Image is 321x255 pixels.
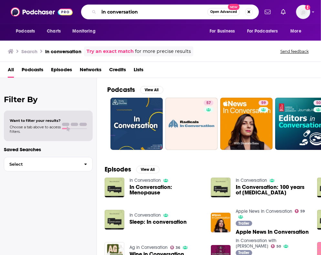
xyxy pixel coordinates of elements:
[4,162,79,166] span: Select
[295,209,305,213] a: 59
[236,184,309,195] a: In Conversation: 100 years of insulin
[45,48,81,54] h3: in conversation
[262,6,273,17] a: Show notifications dropdown
[210,27,235,36] span: For Business
[259,100,268,105] a: 59
[238,251,249,255] span: Trailer
[107,86,135,94] h2: Podcasts
[296,5,310,19] button: Show profile menu
[105,210,124,230] img: Sleep: In conversation
[206,100,211,106] span: 57
[271,244,281,248] a: 50
[72,27,95,36] span: Monitoring
[211,178,231,197] img: In Conversation: 100 years of insulin
[136,166,160,173] button: View All
[207,8,240,16] button: Open AdvancedNew
[243,25,287,37] button: open menu
[165,98,218,150] a: 57
[305,5,310,10] svg: Add a profile image
[105,165,131,173] h2: Episodes
[236,184,309,195] span: In Conversation: 100 years of [MEDICAL_DATA]
[10,125,61,134] span: Choose a tab above to access filters.
[238,221,249,225] span: Trailer
[129,178,161,183] a: In Conversation
[68,25,104,37] button: open menu
[10,118,61,123] span: Want to filter your results?
[210,10,237,14] span: Open Advanced
[176,246,180,249] span: 36
[22,64,43,78] a: Podcasts
[211,213,231,232] img: Apple News In Conversation
[16,27,35,36] span: Podcasts
[129,184,203,195] a: In Conversation: Menopause
[47,27,61,36] span: Charts
[296,5,310,19] span: Logged in as smeizlik
[87,48,134,55] a: Try an exact match
[129,212,161,218] a: In Conversation
[81,5,259,19] div: Search podcasts, credits, & more...
[105,165,160,173] a: EpisodesView All
[140,86,163,94] button: View All
[291,27,302,36] span: More
[99,7,207,17] input: Search podcasts, credits, & more...
[316,100,321,106] span: 50
[220,98,273,150] a: 59
[4,157,93,172] button: Select
[278,6,288,17] a: Show notifications dropdown
[11,25,43,37] button: open menu
[236,209,292,214] a: Apple News In Conversation
[276,245,281,248] span: 50
[8,64,14,78] a: All
[129,245,168,250] a: Ag in Conversation
[286,25,310,37] button: open menu
[11,6,73,18] img: Podchaser - Follow, Share and Rate Podcasts
[43,25,65,37] a: Charts
[51,64,72,78] a: Episodes
[261,100,266,106] span: 59
[107,86,163,94] a: PodcastsView All
[80,64,101,78] a: Networks
[105,178,124,197] img: In Conversation: Menopause
[278,49,311,54] button: Send feedback
[129,219,187,225] a: Sleep: In conversation
[236,229,309,235] a: Apple News In Conversation
[247,27,278,36] span: For Podcasters
[134,64,143,78] a: Lists
[300,210,305,213] span: 59
[135,48,191,55] span: for more precise results
[204,100,213,105] a: 57
[21,48,37,54] h3: Search
[296,5,310,19] img: User Profile
[236,238,276,249] a: In Conversation with Jordan Sorcery
[170,246,181,250] a: 36
[4,146,93,152] p: Saved Searches
[205,25,243,37] button: open menu
[236,178,267,183] a: In Conversation
[228,4,240,10] span: New
[109,64,126,78] a: Credits
[4,95,93,104] h2: Filter By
